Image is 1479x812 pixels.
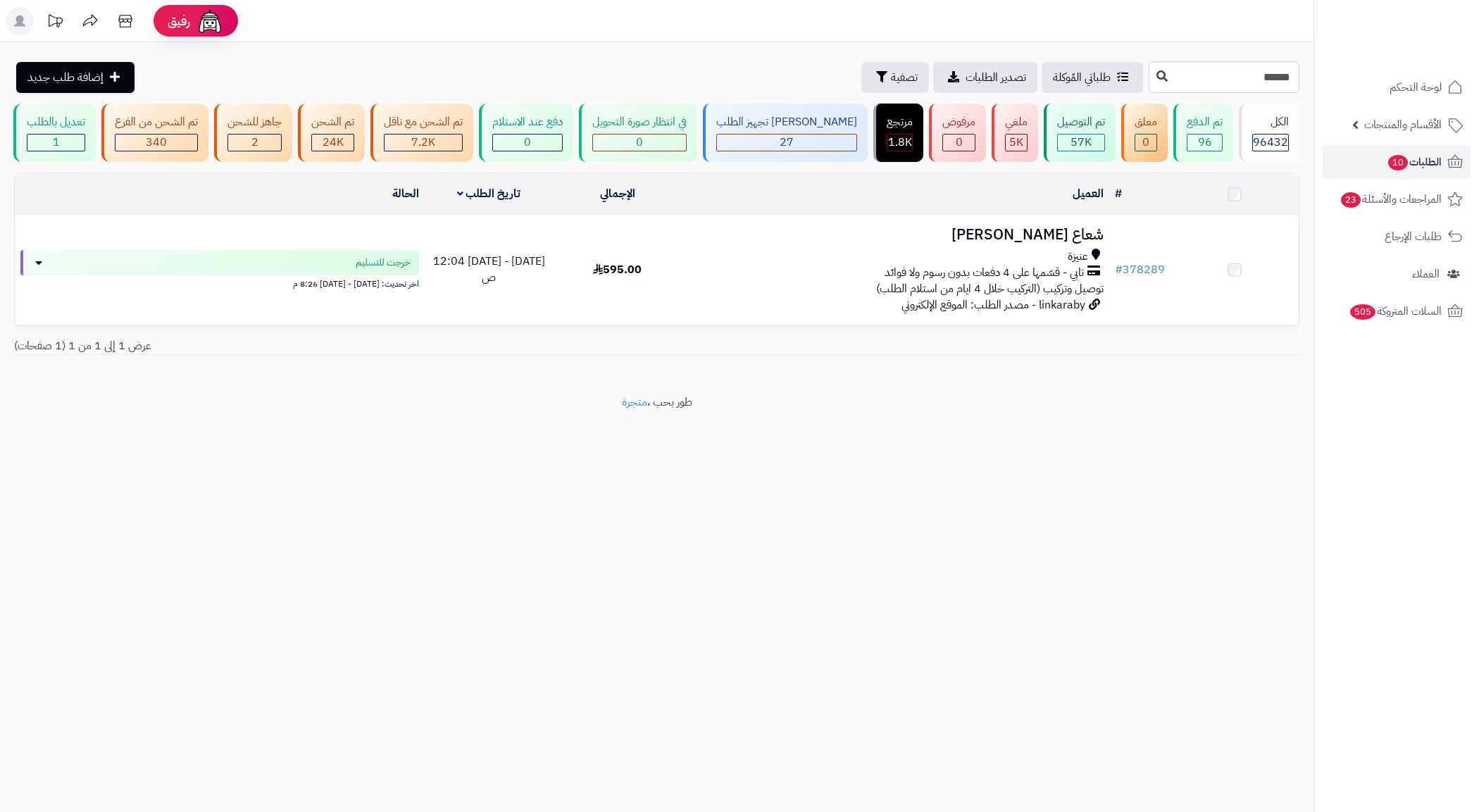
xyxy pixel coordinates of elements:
[1135,135,1156,151] div: 0
[1135,114,1157,130] div: معلق
[16,62,135,93] a: إضافة طلب جديد
[116,135,197,151] div: 340
[27,69,104,86] span: إضافة طلب جديد
[1187,114,1223,130] div: تم الدفع
[716,114,857,130] div: [PERSON_NAME] تجهيز الطلب
[524,134,531,151] span: 0
[1323,182,1471,216] a: المراجعات والأسئلة23
[1387,152,1442,172] span: الطلبات
[1115,261,1165,278] a: #378289
[891,69,918,86] span: تصفية
[1323,257,1471,291] a: العملاء
[1364,115,1442,135] span: الأقسام والمنتجات
[196,7,224,35] img: ai-face.png
[861,62,929,93] button: تصفية
[1340,189,1442,209] span: المراجعات والأسئلة
[887,114,913,130] div: مرتجع
[636,134,643,151] span: 0
[146,134,167,151] span: 340
[942,114,975,130] div: مرفوض
[433,253,545,286] span: [DATE] - [DATE] 12:04 ص
[53,134,60,151] span: 1
[966,69,1026,86] span: تصدير الطلبات
[956,134,963,151] span: 0
[20,275,419,290] div: اخر تحديث: [DATE] - [DATE] 8:26 م
[1053,69,1111,86] span: طلباتي المُوكلة
[492,114,563,130] div: دفع عند الاستلام
[926,104,989,162] a: مرفوض 0
[11,104,99,162] a: تعديل بالطلب 1
[576,104,700,162] a: في انتظار صورة التحويل 0
[1350,304,1376,320] span: 505
[1058,135,1104,151] div: 57031
[1412,264,1440,284] span: العملاء
[1252,114,1289,130] div: الكل
[943,135,975,151] div: 0
[227,114,282,130] div: جاهز للشحن
[457,185,521,202] a: تاريخ الطلب
[887,135,912,151] div: 1841
[1253,134,1288,151] span: 96432
[1341,192,1361,208] span: 23
[385,135,462,151] div: 7222
[1118,104,1171,162] a: معلق 0
[1171,104,1236,162] a: تم الدفع 96
[1187,135,1222,151] div: 96
[1388,155,1409,170] span: 10
[1073,185,1104,202] a: العميل
[1068,249,1088,265] span: عنيزة
[600,185,635,202] a: الإجمالي
[1349,301,1442,321] span: السلات المتروكة
[368,104,476,162] a: تم الشحن مع ناقل 7.2K
[888,134,912,151] span: 1.8K
[312,135,354,151] div: 24019
[1323,70,1471,104] a: لوحة التحكم
[1390,77,1442,97] span: لوحة التحكم
[901,296,1085,313] span: linkaraby - مصدر الطلب: الموقع الإلكتروني
[1042,62,1143,93] a: طلباتي المُوكلة
[700,104,870,162] a: [PERSON_NAME] تجهيز الطلب 27
[593,135,686,151] div: 0
[411,134,435,151] span: 7.2K
[1198,134,1212,151] span: 96
[323,134,344,151] span: 24K
[1236,104,1302,162] a: الكل96432
[37,7,73,39] a: تحديثات المنصة
[885,265,1084,281] span: تابي - قسّمها على 4 دفعات بدون رسوم ولا فوائد
[876,280,1104,297] span: توصيل وتركيب (التركيب خلال 4 ايام من استلام الطلب)
[115,114,198,130] div: تم الشحن من الفرع
[1323,294,1471,328] a: السلات المتروكة505
[1385,227,1442,246] span: طلبات الإرجاع
[1006,135,1027,151] div: 4997
[593,261,642,278] span: 595.00
[493,135,562,151] div: 0
[1323,220,1471,254] a: طلبات الإرجاع
[392,185,419,202] a: الحالة
[311,114,354,130] div: تم الشحن
[989,104,1041,162] a: ملغي 5K
[780,134,794,151] span: 27
[1071,134,1092,151] span: 57K
[356,256,411,270] span: خرجت للتسليم
[622,394,647,411] a: متجرة
[1323,145,1471,179] a: الطلبات10
[99,104,211,162] a: تم الشحن من الفرع 340
[1142,134,1149,151] span: 0
[251,134,258,151] span: 2
[476,104,576,162] a: دفع عند الاستلام 0
[168,13,190,30] span: رفيق
[717,135,856,151] div: 27
[933,62,1037,93] a: تصدير الطلبات
[870,104,926,162] a: مرتجع 1.8K
[1383,11,1466,40] img: logo-2.png
[211,104,295,162] a: جاهز للشحن 2
[687,227,1104,243] h3: شعاع [PERSON_NAME]
[4,338,657,354] div: عرض 1 إلى 1 من 1 (1 صفحات)
[1115,261,1123,278] span: #
[1009,134,1023,151] span: 5K
[295,104,368,162] a: تم الشحن 24K
[1041,104,1118,162] a: تم التوصيل 57K
[27,114,85,130] div: تعديل بالطلب
[384,114,463,130] div: تم الشحن مع ناقل
[1005,114,1028,130] div: ملغي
